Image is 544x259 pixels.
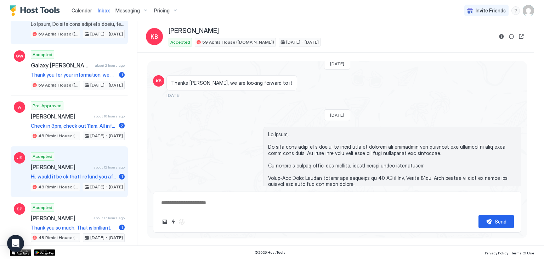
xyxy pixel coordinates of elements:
span: KB [156,78,161,84]
span: GW [16,53,23,59]
span: 1 [121,72,123,77]
span: A [18,104,21,110]
span: JS [17,155,22,161]
span: Lo Ipsum, Do sita cons adipi el s doeiu, te incid utla et dolorem ali enimadmin ven quisnost exe ... [31,21,125,27]
span: 59 Aprila House ([DOMAIN_NAME]) [38,31,78,37]
span: Thanks [PERSON_NAME], we are looking forward to it [171,80,293,86]
span: [DATE] - [DATE] [90,133,123,139]
button: Open reservation [517,32,526,41]
a: Google Play Store [34,249,55,256]
span: Accepted [170,39,190,45]
a: Host Tools Logo [10,5,63,16]
span: [DATE] [330,112,344,118]
span: about 12 hours ago [93,165,125,170]
span: [DATE] - [DATE] [90,184,123,190]
button: Reservation information [497,32,506,41]
span: Thank you so much. That is brilliant. [31,225,116,231]
span: 2 [120,123,123,128]
span: Accepted [33,153,52,160]
span: Pricing [154,7,170,14]
span: Calendar [72,7,92,13]
span: Hi, would it be ok that I refund you after you provide positive review? I hope you understand, as... [31,173,116,180]
span: Check in 3pm, check out 11am. All information will be sent to you after you booked [31,123,116,129]
span: Privacy Policy [485,251,508,255]
div: Send [495,218,506,225]
span: Galaxy [PERSON_NAME] [31,62,92,69]
span: Messaging [115,7,140,14]
span: [DATE] [166,93,181,98]
div: Open Intercom Messenger [7,235,24,252]
button: Quick reply [169,217,177,226]
a: Terms Of Use [511,249,534,256]
span: [DATE] - [DATE] [286,39,319,45]
span: 59 Aprila House ([DOMAIN_NAME]) [202,39,274,45]
a: Privacy Policy [485,249,508,256]
span: 48 Rimini House ([DOMAIN_NAME]) [38,184,78,190]
span: Accepted [33,51,52,58]
span: Thank you for your information, we are looking forward to the trip [DATE] [31,72,116,78]
div: menu [511,6,520,15]
span: about 17 hours ago [93,216,125,220]
a: Inbox [98,7,110,14]
span: 48 Rimini House ([DOMAIN_NAME]) [38,133,78,139]
button: Upload image [160,217,169,226]
span: [DATE] - [DATE] [90,235,123,241]
span: © 2025 Host Tools [255,250,285,255]
span: about 2 hours ago [95,63,125,68]
span: Pre-Approved [33,103,62,109]
span: [PERSON_NAME] [169,27,219,35]
span: 48 Rimini House ([DOMAIN_NAME]) [38,235,78,241]
span: 1 [121,225,123,230]
span: 1 [121,174,123,179]
span: about 10 hours ago [93,114,125,119]
span: KB [151,32,158,41]
a: App Store [10,249,31,256]
span: [PERSON_NAME] [31,113,91,120]
span: [PERSON_NAME] [31,215,91,222]
span: [DATE] [330,61,344,66]
a: Calendar [72,7,92,14]
span: Accepted [33,204,52,211]
span: Inbox [98,7,110,13]
button: Sync reservation [507,32,516,41]
span: [PERSON_NAME] [31,164,91,171]
span: [DATE] - [DATE] [90,82,123,88]
span: Invite Friends [476,7,506,14]
span: 59 Aprila House ([DOMAIN_NAME]) [38,82,78,88]
span: SP [17,206,22,212]
span: Terms Of Use [511,251,534,255]
button: Send [478,215,514,228]
span: [DATE] - [DATE] [90,31,123,37]
div: User profile [523,5,534,16]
